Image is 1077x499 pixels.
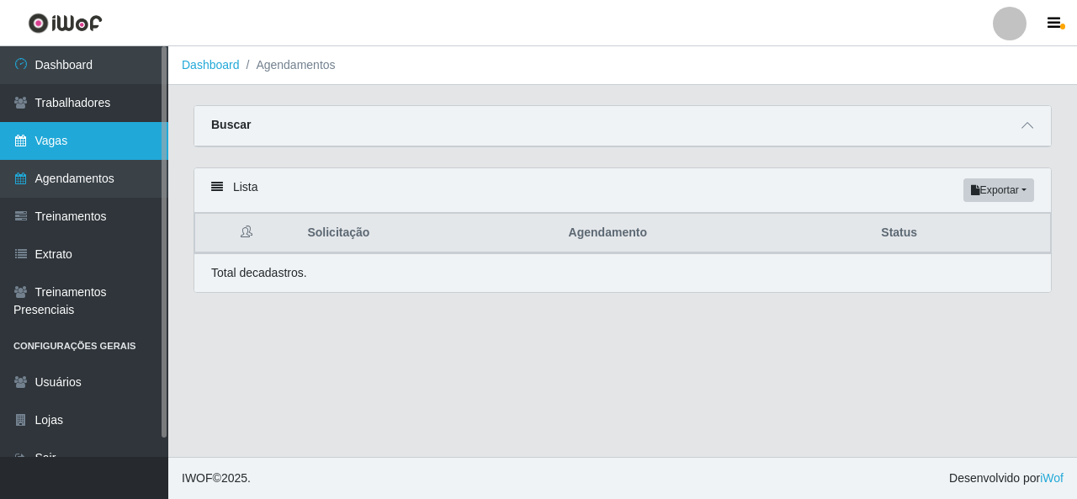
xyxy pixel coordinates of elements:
img: CoreUI Logo [28,13,103,34]
th: Agendamento [559,214,872,253]
span: © 2025 . [182,470,251,487]
button: Exportar [963,178,1034,202]
nav: breadcrumb [168,46,1077,85]
th: Status [871,214,1050,253]
li: Agendamentos [240,56,336,74]
th: Solicitação [297,214,558,253]
div: Lista [194,168,1051,213]
strong: Buscar [211,118,251,131]
a: iWof [1040,471,1064,485]
span: IWOF [182,471,213,485]
span: Desenvolvido por [949,470,1064,487]
a: Dashboard [182,58,240,72]
p: Total de cadastros. [211,264,307,282]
